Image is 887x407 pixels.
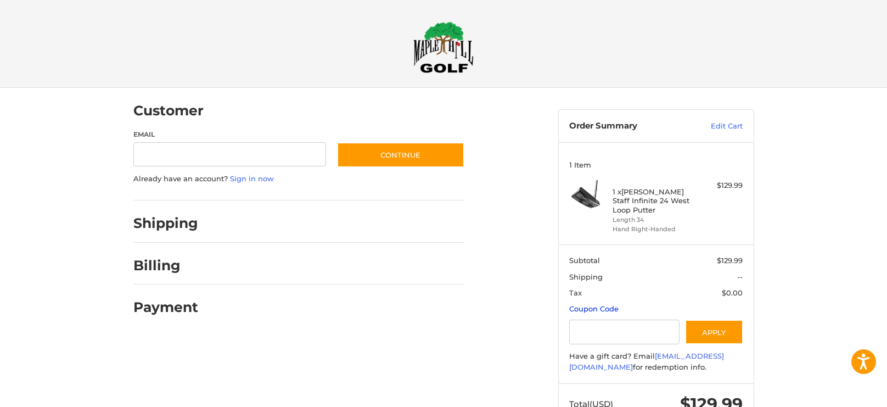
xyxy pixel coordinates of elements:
[569,288,582,297] span: Tax
[613,225,697,234] li: Hand Right-Handed
[717,256,743,265] span: $129.99
[569,352,724,371] a: [EMAIL_ADDRESS][DOMAIN_NAME]
[569,256,600,265] span: Subtotal
[133,257,198,274] h2: Billing
[569,272,603,281] span: Shipping
[722,288,743,297] span: $0.00
[413,21,474,73] img: Maple Hill Golf
[796,377,887,407] iframe: Google Customer Reviews
[569,304,619,313] a: Coupon Code
[230,174,274,183] a: Sign in now
[569,320,680,344] input: Gift Certificate or Coupon Code
[685,320,743,344] button: Apply
[569,121,687,132] h3: Order Summary
[699,180,743,191] div: $129.99
[613,187,697,214] h4: 1 x [PERSON_NAME] Staff Infinite 24 West Loop Putter
[133,102,204,119] h2: Customer
[133,130,327,140] label: Email
[569,160,743,169] h3: 1 Item
[613,215,697,225] li: Length 34
[687,121,743,132] a: Edit Cart
[737,272,743,281] span: --
[337,142,464,168] button: Continue
[133,174,464,185] p: Already have an account?
[569,351,743,372] div: Have a gift card? Email for redemption info.
[133,215,198,232] h2: Shipping
[133,299,198,316] h2: Payment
